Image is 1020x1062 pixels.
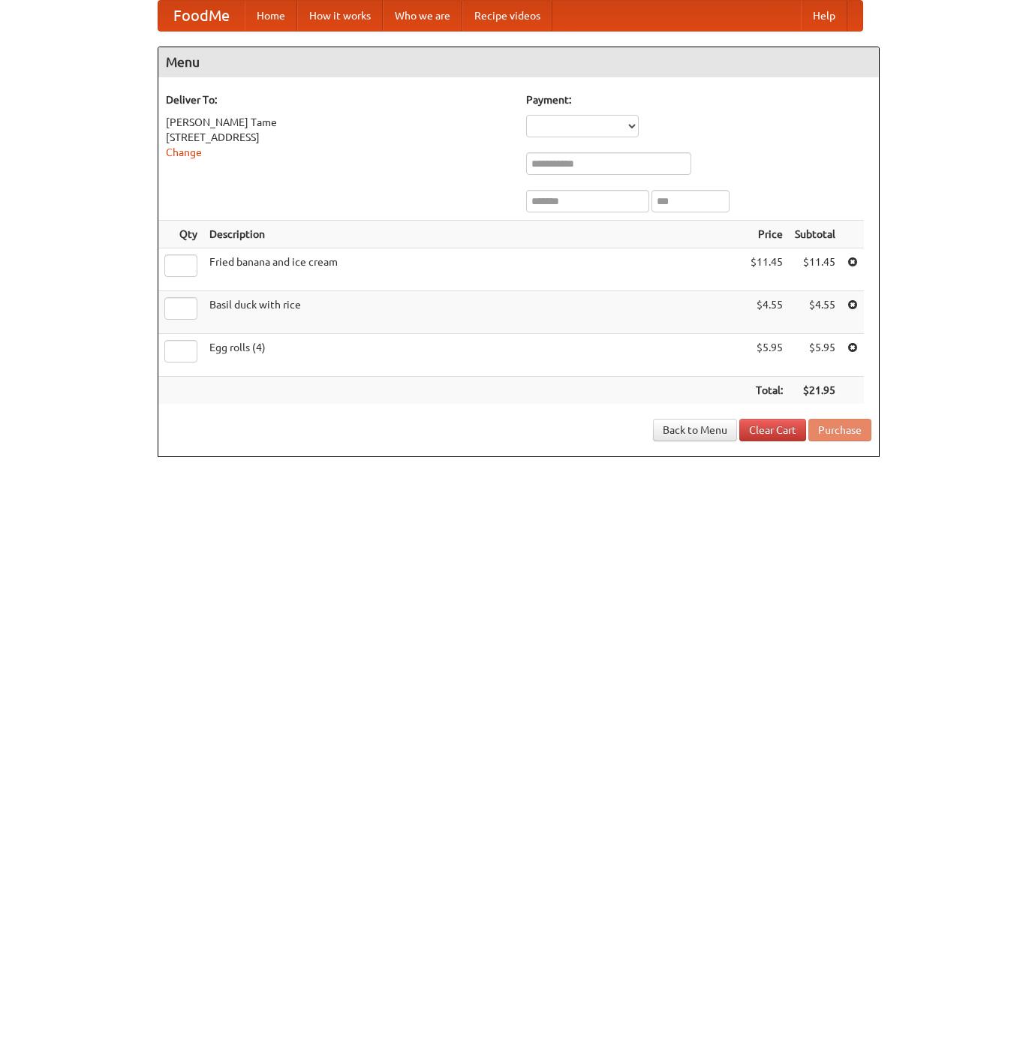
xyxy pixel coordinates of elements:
td: $4.55 [745,291,789,334]
a: Clear Cart [739,419,806,441]
a: Help [801,1,847,31]
a: Back to Menu [653,419,737,441]
h4: Menu [158,47,879,77]
th: Total: [745,377,789,405]
td: $4.55 [789,291,841,334]
a: FoodMe [158,1,245,31]
td: Egg rolls (4) [203,334,745,377]
td: $5.95 [745,334,789,377]
th: Subtotal [789,221,841,248]
td: $11.45 [789,248,841,291]
a: Change [166,146,202,158]
td: Basil duck with rice [203,291,745,334]
button: Purchase [808,419,871,441]
a: Recipe videos [462,1,552,31]
td: Fried banana and ice cream [203,248,745,291]
th: Price [745,221,789,248]
div: [STREET_ADDRESS] [166,130,511,145]
th: Qty [158,221,203,248]
h5: Payment: [526,92,871,107]
td: $11.45 [745,248,789,291]
a: How it works [297,1,383,31]
th: $21.95 [789,377,841,405]
a: Home [245,1,297,31]
div: [PERSON_NAME] Tame [166,115,511,130]
h5: Deliver To: [166,92,511,107]
a: Who we are [383,1,462,31]
td: $5.95 [789,334,841,377]
th: Description [203,221,745,248]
